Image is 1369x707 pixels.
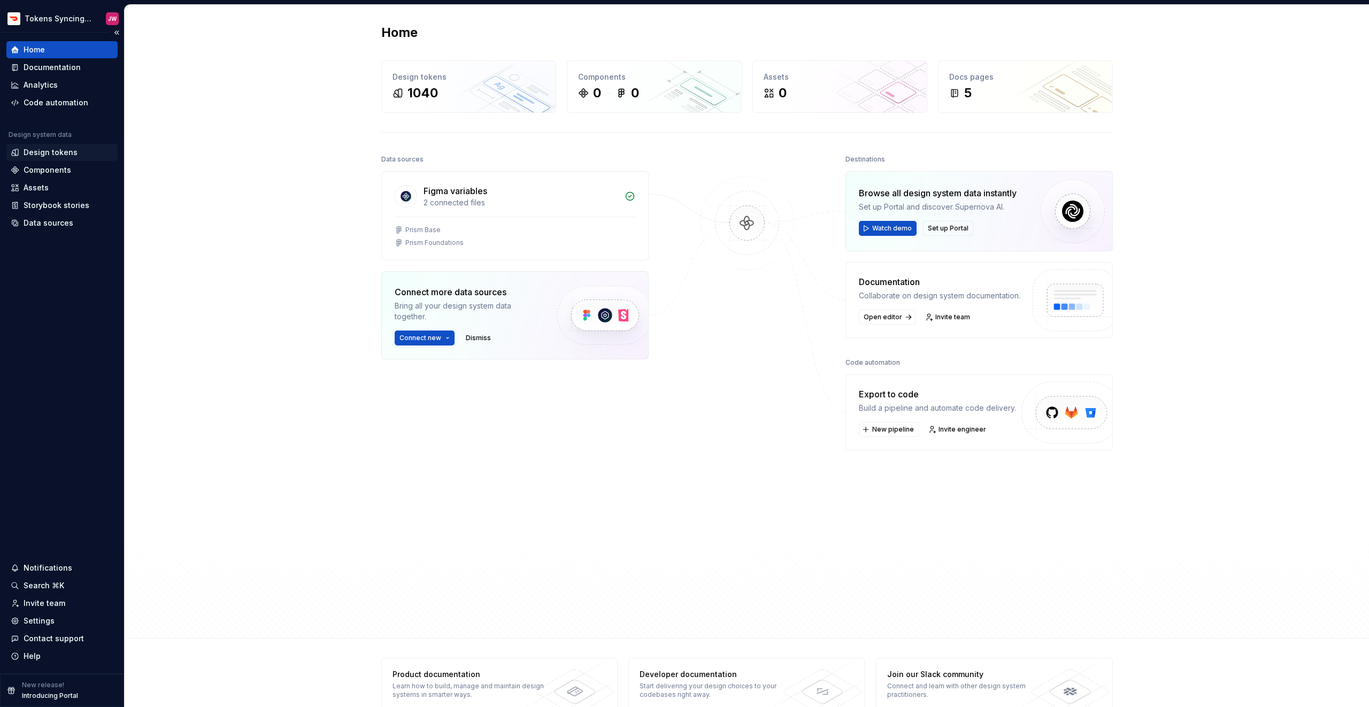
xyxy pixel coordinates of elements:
[6,197,118,214] a: Storybook stories
[24,97,88,108] div: Code automation
[25,13,93,24] div: Tokens Syncing Test
[964,84,972,102] div: 5
[24,616,55,626] div: Settings
[6,630,118,647] button: Contact support
[845,355,900,370] div: Code automation
[22,691,78,700] p: Introducing Portal
[381,171,649,260] a: Figma variables2 connected filesPrism BasePrism Foundations
[6,94,118,111] a: Code automation
[395,301,539,322] div: Bring all your design system data together.
[859,310,916,325] a: Open editor
[640,682,795,699] div: Start delivering your design choices to your codebases right away.
[887,682,1043,699] div: Connect and learn with other design system practitioners.
[466,334,491,342] span: Dismiss
[109,25,124,40] button: Collapse sidebar
[24,44,45,55] div: Home
[887,669,1043,680] div: Join our Slack community
[872,425,914,434] span: New pipeline
[578,72,730,82] div: Components
[923,221,973,236] button: Set up Portal
[6,162,118,179] a: Components
[949,72,1102,82] div: Docs pages
[925,422,991,437] a: Invite engineer
[859,221,917,236] button: Watch demo
[405,226,441,234] div: Prism Base
[405,239,464,247] div: Prism Foundations
[845,152,885,167] div: Destinations
[424,197,618,208] div: 2 connected files
[6,559,118,577] button: Notifications
[631,84,639,102] div: 0
[24,633,84,644] div: Contact support
[24,182,49,193] div: Assets
[381,60,556,113] a: Design tokens1040
[567,60,742,113] a: Components00
[6,612,118,629] a: Settings
[640,669,795,680] div: Developer documentation
[395,331,455,345] button: Connect new
[6,144,118,161] a: Design tokens
[24,598,65,609] div: Invite team
[24,80,58,90] div: Analytics
[859,422,919,437] button: New pipeline
[6,41,118,58] a: Home
[859,187,1017,199] div: Browse all design system data instantly
[393,682,548,699] div: Learn how to build, manage and maintain design systems in smarter ways.
[2,7,122,30] button: Tokens Syncing TestJW
[461,331,496,345] button: Dismiss
[859,388,1016,401] div: Export to code
[6,648,118,665] button: Help
[24,218,73,228] div: Data sources
[928,224,968,233] span: Set up Portal
[938,60,1113,113] a: Docs pages5
[407,84,438,102] div: 1040
[6,595,118,612] a: Invite team
[108,14,117,23] div: JW
[24,147,78,158] div: Design tokens
[24,200,89,211] div: Storybook stories
[395,286,539,298] div: Connect more data sources
[7,12,20,25] img: bd52d190-91a7-4889-9e90-eccda45865b1.png
[6,214,118,232] a: Data sources
[779,84,787,102] div: 0
[939,425,986,434] span: Invite engineer
[859,202,1017,212] div: Set up Portal and discover Supernova AI.
[9,130,72,139] div: Design system data
[381,24,418,41] h2: Home
[24,651,41,662] div: Help
[393,669,548,680] div: Product documentation
[764,72,916,82] div: Assets
[752,60,927,113] a: Assets0
[24,165,71,175] div: Components
[935,313,970,321] span: Invite team
[922,310,975,325] a: Invite team
[859,403,1016,413] div: Build a pipeline and automate code delivery.
[6,59,118,76] a: Documentation
[859,275,1020,288] div: Documentation
[872,224,912,233] span: Watch demo
[6,179,118,196] a: Assets
[6,76,118,94] a: Analytics
[424,185,487,197] div: Figma variables
[6,577,118,594] button: Search ⌘K
[22,681,64,689] p: New release!
[393,72,545,82] div: Design tokens
[859,290,1020,301] div: Collaborate on design system documentation.
[24,580,64,591] div: Search ⌘K
[593,84,601,102] div: 0
[24,62,81,73] div: Documentation
[381,152,424,167] div: Data sources
[399,334,441,342] span: Connect new
[864,313,902,321] span: Open editor
[24,563,72,573] div: Notifications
